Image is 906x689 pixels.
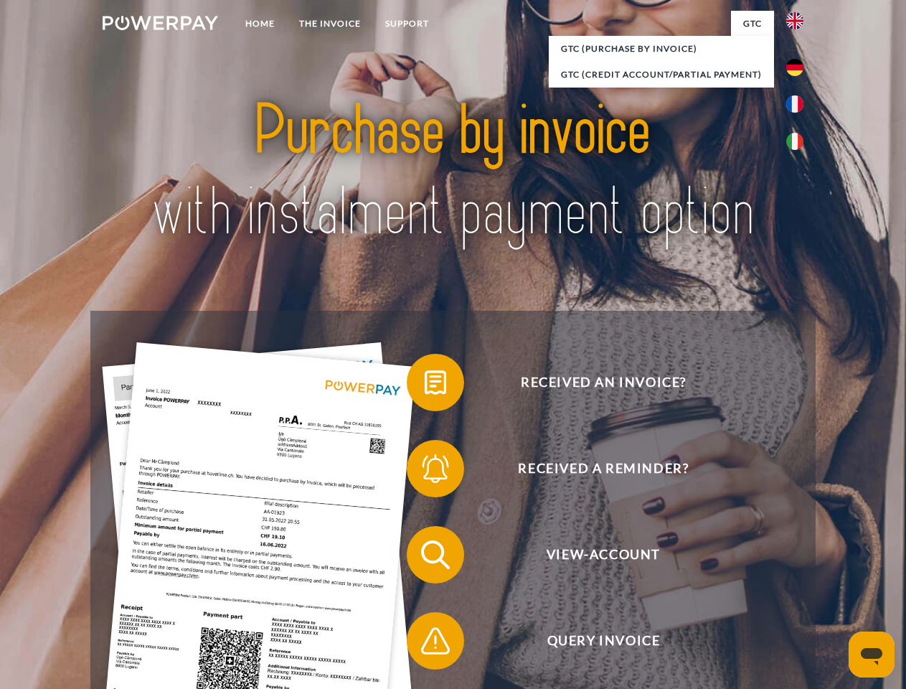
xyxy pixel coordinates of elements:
[233,11,287,37] a: Home
[549,62,774,88] a: GTC (Credit account/partial payment)
[407,526,780,583] button: View-Account
[407,354,780,411] button: Received an invoice?
[103,16,218,30] img: logo-powerpay-white.svg
[417,365,453,400] img: qb_bill.svg
[786,59,803,76] img: de
[373,11,441,37] a: Support
[417,623,453,659] img: qb_warning.svg
[428,440,779,497] span: Received a reminder?
[407,440,780,497] button: Received a reminder?
[407,612,780,670] button: Query Invoice
[417,451,453,487] img: qb_bell.svg
[428,354,779,411] span: Received an invoice?
[786,12,803,29] img: en
[731,11,774,37] a: GTC
[849,632,895,678] iframe: Button to launch messaging window
[287,11,373,37] a: THE INVOICE
[786,133,803,150] img: it
[786,95,803,113] img: fr
[428,612,779,670] span: Query Invoice
[549,36,774,62] a: GTC (Purchase by invoice)
[417,537,453,573] img: qb_search.svg
[428,526,779,583] span: View-Account
[137,69,769,275] img: title-powerpay_en.svg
